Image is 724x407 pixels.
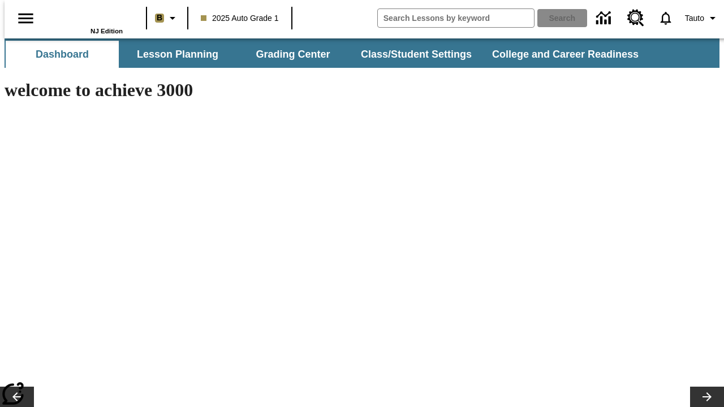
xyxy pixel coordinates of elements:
a: Resource Center, Will open in new tab [620,3,651,33]
button: Dashboard [6,41,119,68]
button: Open side menu [9,2,42,35]
input: search field [378,9,534,27]
span: B [157,11,162,25]
button: Boost Class color is light brown. Change class color [150,8,184,28]
div: Home [49,4,123,34]
button: Class/Student Settings [352,41,481,68]
button: Profile/Settings [680,8,724,28]
a: Notifications [651,3,680,33]
h1: welcome to achieve 3000 [5,80,493,101]
span: Tauto [685,12,704,24]
div: SubNavbar [5,38,719,68]
button: College and Career Readiness [483,41,648,68]
div: SubNavbar [5,41,649,68]
button: Grading Center [236,41,350,68]
span: NJ Edition [90,28,123,34]
a: Data Center [589,3,620,34]
a: Home [49,5,123,28]
button: Lesson carousel, Next [690,387,724,407]
button: Lesson Planning [121,41,234,68]
span: 2025 Auto Grade 1 [201,12,279,24]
